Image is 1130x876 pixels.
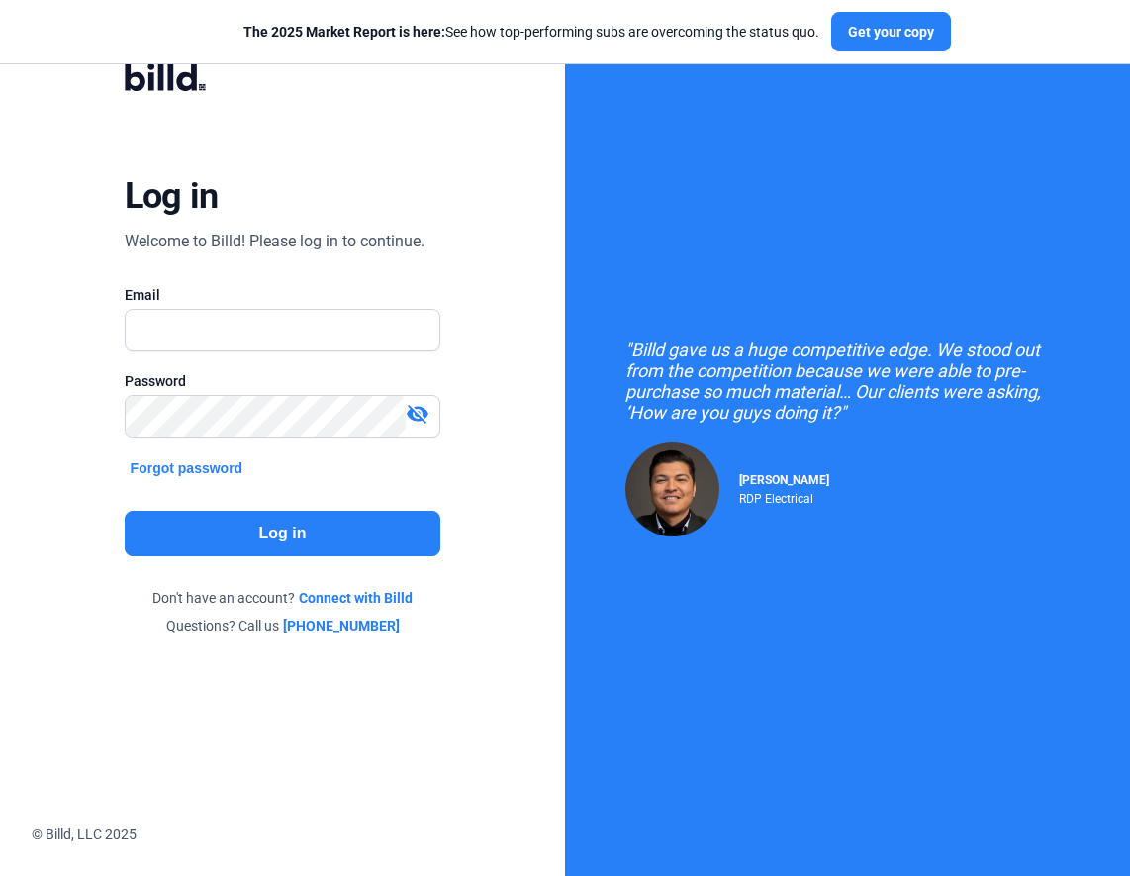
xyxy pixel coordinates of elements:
[125,588,441,608] div: Don't have an account?
[625,442,719,536] img: Raul Pacheco
[625,340,1071,423] div: "Billd gave us a huge competitive edge. We stood out from the competition because we were able to...
[125,285,441,305] div: Email
[299,588,413,608] a: Connect with Billd
[125,511,441,556] button: Log in
[125,174,219,218] div: Log in
[125,371,441,391] div: Password
[125,230,424,253] div: Welcome to Billd! Please log in to continue.
[125,457,249,479] button: Forgot password
[739,473,829,487] span: [PERSON_NAME]
[243,22,819,42] div: See how top-performing subs are overcoming the status quo.
[406,402,429,426] mat-icon: visibility_off
[243,24,445,40] span: The 2025 Market Report is here:
[283,616,400,635] a: [PHONE_NUMBER]
[125,616,441,635] div: Questions? Call us
[831,12,951,51] button: Get your copy
[739,487,829,506] div: RDP Electrical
